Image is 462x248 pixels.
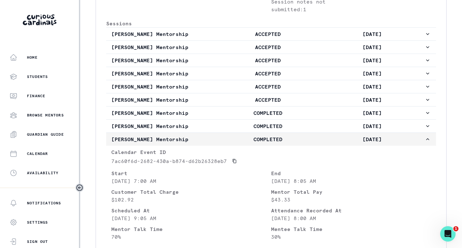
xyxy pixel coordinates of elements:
[320,109,424,117] p: [DATE]
[27,113,64,118] p: Browse Mentors
[106,120,436,133] button: [PERSON_NAME] MentorshipCOMPLETED[DATE]
[75,184,84,192] button: Toggle sidebar
[216,135,320,143] p: COMPLETED
[320,83,424,90] p: [DATE]
[320,30,424,38] p: [DATE]
[111,188,271,196] p: Customer Total Charge
[27,74,48,79] p: Students
[111,148,431,156] p: Calendar Event ID
[271,214,431,222] p: [DATE] 8:00 AM
[111,30,216,38] p: [PERSON_NAME] Mentorship
[106,41,436,54] button: [PERSON_NAME] MentorshipACCEPTED[DATE]
[216,96,320,104] p: ACCEPTED
[271,233,431,241] p: 30 %
[106,80,436,93] button: [PERSON_NAME] MentorshipACCEPTED[DATE]
[23,14,56,25] img: Curious Cardinals Logo
[320,70,424,77] p: [DATE]
[106,54,436,67] button: [PERSON_NAME] MentorshipACCEPTED[DATE]
[111,225,271,233] p: Mentor Talk Time
[27,93,45,98] p: Finance
[320,96,424,104] p: [DATE]
[271,196,431,203] p: $43.33
[27,151,48,156] p: Calendar
[216,43,320,51] p: ACCEPTED
[111,43,216,51] p: [PERSON_NAME] Mentorship
[320,56,424,64] p: [DATE]
[216,30,320,38] p: ACCEPTED
[453,226,458,231] span: 1
[106,93,436,106] button: [PERSON_NAME] MentorshipACCEPTED[DATE]
[111,96,216,104] p: [PERSON_NAME] Mentorship
[440,226,456,242] iframe: Intercom live chat
[106,67,436,80] button: [PERSON_NAME] MentorshipACCEPTED[DATE]
[216,70,320,77] p: ACCEPTED
[216,83,320,90] p: ACCEPTED
[27,55,38,60] p: Home
[111,214,271,222] p: [DATE] 9:05 AM
[320,43,424,51] p: [DATE]
[271,207,431,214] p: Attendance Recorded At
[111,169,271,177] p: Start
[216,56,320,64] p: ACCEPTED
[271,188,431,196] p: Mentor Total Pay
[111,83,216,90] p: [PERSON_NAME] Mentorship
[27,170,58,175] p: Availability
[111,70,216,77] p: [PERSON_NAME] Mentorship
[271,177,431,185] p: [DATE] 8:05 AM
[111,109,216,117] p: [PERSON_NAME] Mentorship
[111,56,216,64] p: [PERSON_NAME] Mentorship
[229,156,240,166] button: Copied to clipboard
[27,239,48,244] p: Sign Out
[320,135,424,143] p: [DATE]
[320,122,424,130] p: [DATE]
[106,20,436,27] p: Sessions
[111,196,271,203] p: $102.92
[106,28,436,40] button: [PERSON_NAME] MentorshipACCEPTED[DATE]
[111,233,271,241] p: 70 %
[271,225,431,233] p: Mentee Talk Time
[111,177,271,185] p: [DATE] 7:00 AM
[111,157,227,165] p: 7ac60f6d-2682-430a-b874-d62b26328eb7
[271,169,431,177] p: End
[27,220,48,225] p: Settings
[111,135,216,143] p: [PERSON_NAME] Mentorship
[106,107,436,119] button: [PERSON_NAME] MentorshipCOMPLETED[DATE]
[216,122,320,130] p: COMPLETED
[27,201,61,206] p: Notifications
[111,122,216,130] p: [PERSON_NAME] Mentorship
[106,133,436,146] button: [PERSON_NAME] MentorshipCOMPLETED[DATE]
[216,109,320,117] p: COMPLETED
[27,132,64,137] p: Guardian Guide
[111,207,271,214] p: Scheduled At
